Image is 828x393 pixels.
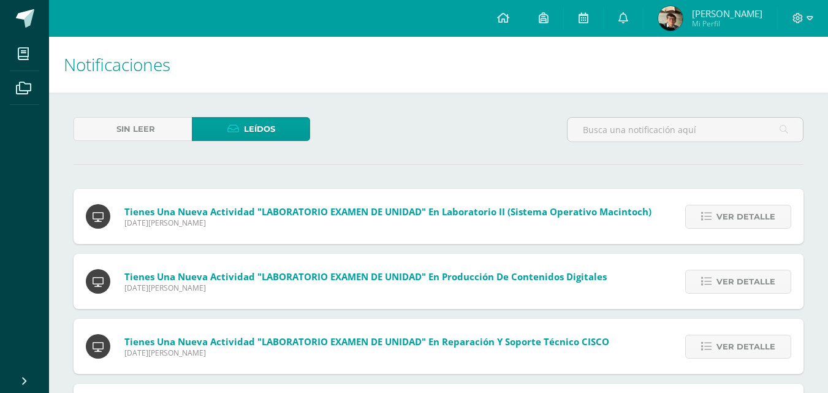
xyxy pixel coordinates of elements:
span: [DATE][PERSON_NAME] [124,218,651,228]
span: Notificaciones [64,53,170,76]
span: Ver detalle [716,335,775,358]
span: Leídos [244,118,275,140]
span: [DATE][PERSON_NAME] [124,348,609,358]
span: [DATE][PERSON_NAME] [124,283,607,293]
span: Ver detalle [716,270,775,293]
span: [PERSON_NAME] [692,7,762,20]
span: Tienes una nueva actividad "LABORATORIO EXAMEN DE UNIDAD" En Reparación y Soporte Técnico CISCO [124,335,609,348]
input: Busca una notificación aquí [568,118,803,142]
a: Leídos [192,117,310,141]
img: c0372a223cfc6ddb0e4a454a77012146.png [658,6,683,31]
span: Sin leer [116,118,155,140]
span: Ver detalle [716,205,775,228]
a: Sin leer [74,117,192,141]
span: Tienes una nueva actividad "LABORATORIO EXAMEN DE UNIDAD" En Producción de Contenidos Digitales [124,270,607,283]
span: Mi Perfil [692,18,762,29]
span: Tienes una nueva actividad "LABORATORIO EXAMEN DE UNIDAD" En Laboratorio II (Sistema Operativo Ma... [124,205,651,218]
